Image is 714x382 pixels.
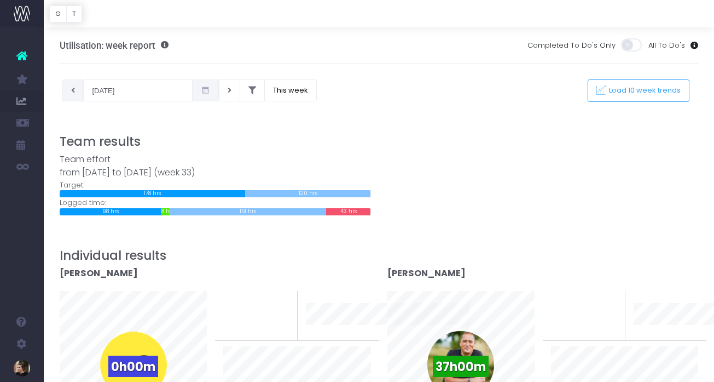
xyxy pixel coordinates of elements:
h3: Team results [60,134,699,149]
span: All To Do's [648,40,685,51]
div: Domain: [DOMAIN_NAME] [28,28,120,37]
span: 10 week trend [634,328,683,339]
img: website_grey.svg [18,28,26,37]
span: 10 week trend [306,328,355,339]
span: 37h00m [433,356,489,377]
span: Load 10 week trends [606,86,681,95]
img: images/default_profile_image.png [14,360,30,377]
span: 0h00m [108,356,158,377]
button: Load 10 week trends [588,79,689,102]
div: 98 hrs [60,208,161,215]
div: Vertical button group [49,5,82,22]
span: Completed To Do's Only [527,40,616,51]
span: 0% [271,291,289,309]
h3: Utilisation: week report [60,40,169,51]
button: T [66,5,82,22]
div: Domain Overview [42,65,98,72]
span: To last week [223,301,268,312]
span: 0% [599,291,617,309]
div: 151 hrs [169,208,326,215]
strong: [PERSON_NAME] [387,267,466,280]
button: This week [264,79,317,101]
strong: [PERSON_NAME] [60,267,138,280]
div: 8 hrs [161,208,169,215]
div: 178 hrs [60,190,246,197]
div: Keywords by Traffic [121,65,184,72]
img: tab_domain_overview_orange.svg [30,64,38,72]
div: 120 hrs [245,190,370,197]
img: tab_keywords_by_traffic_grey.svg [109,64,118,72]
h3: Individual results [60,248,699,263]
div: Target: Logged time: [51,153,379,215]
div: v 4.0.25 [31,18,54,26]
button: G [49,5,67,22]
div: Team effort from [DATE] to [DATE] (week 33) [60,153,371,180]
img: logo_orange.svg [18,18,26,26]
div: 43 hrs [326,208,370,215]
span: To last week [551,301,596,312]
